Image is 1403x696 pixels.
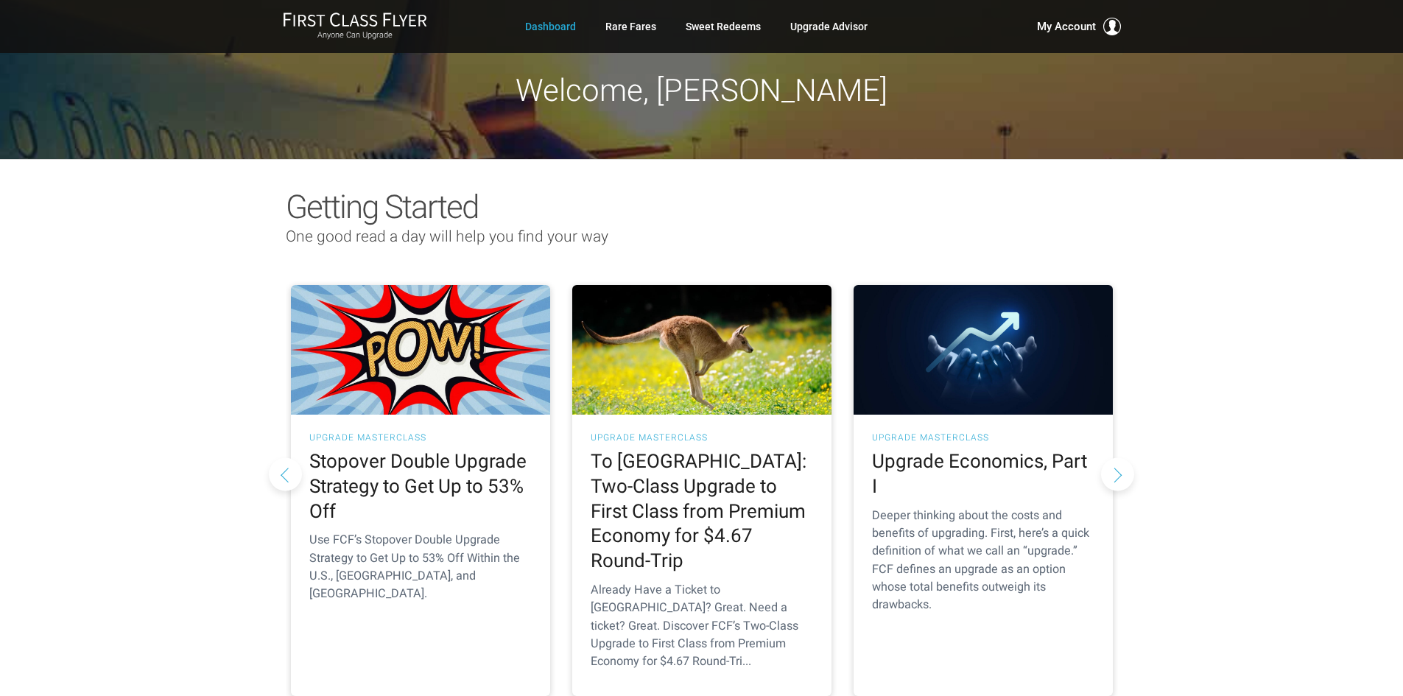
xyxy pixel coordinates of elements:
[1037,18,1096,35] span: My Account
[291,285,550,696] a: UPGRADE MASTERCLASS Stopover Double Upgrade Strategy to Get Up to 53% Off Use FCF’s Stopover Doub...
[286,188,478,226] span: Getting Started
[872,433,1094,442] h3: UPGRADE MASTERCLASS
[686,13,761,40] a: Sweet Redeems
[309,433,532,442] h3: UPGRADE MASTERCLASS
[790,13,868,40] a: Upgrade Advisor
[872,449,1094,499] h2: Upgrade Economics, Part I
[591,581,813,670] p: Already Have a Ticket to [GEOGRAPHIC_DATA]? Great. Need a ticket? Great. Discover FCF’s Two-Class...
[1101,457,1134,491] button: Next slide
[572,285,831,696] a: UPGRADE MASTERCLASS To [GEOGRAPHIC_DATA]: Two-Class Upgrade to First Class from Premium Economy f...
[309,449,532,524] h2: Stopover Double Upgrade Strategy to Get Up to 53% Off
[605,13,656,40] a: Rare Fares
[286,228,608,245] span: One good read a day will help you find your way
[872,507,1094,614] p: Deeper thinking about the costs and benefits of upgrading. First, here’s a quick definition of wh...
[854,285,1113,696] a: UPGRADE MASTERCLASS Upgrade Economics, Part I Deeper thinking about the costs and benefits of upg...
[283,12,427,27] img: First Class Flyer
[283,12,427,41] a: First Class FlyerAnyone Can Upgrade
[1037,18,1121,35] button: My Account
[525,13,576,40] a: Dashboard
[283,30,427,41] small: Anyone Can Upgrade
[516,72,887,108] span: Welcome, [PERSON_NAME]
[591,433,813,442] h3: UPGRADE MASTERCLASS
[591,449,813,574] h2: To [GEOGRAPHIC_DATA]: Two-Class Upgrade to First Class from Premium Economy for $4.67 Round-Trip
[269,457,302,491] button: Previous slide
[309,531,532,602] p: Use FCF’s Stopover Double Upgrade Strategy to Get Up to 53% Off Within the U.S., [GEOGRAPHIC_DATA...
